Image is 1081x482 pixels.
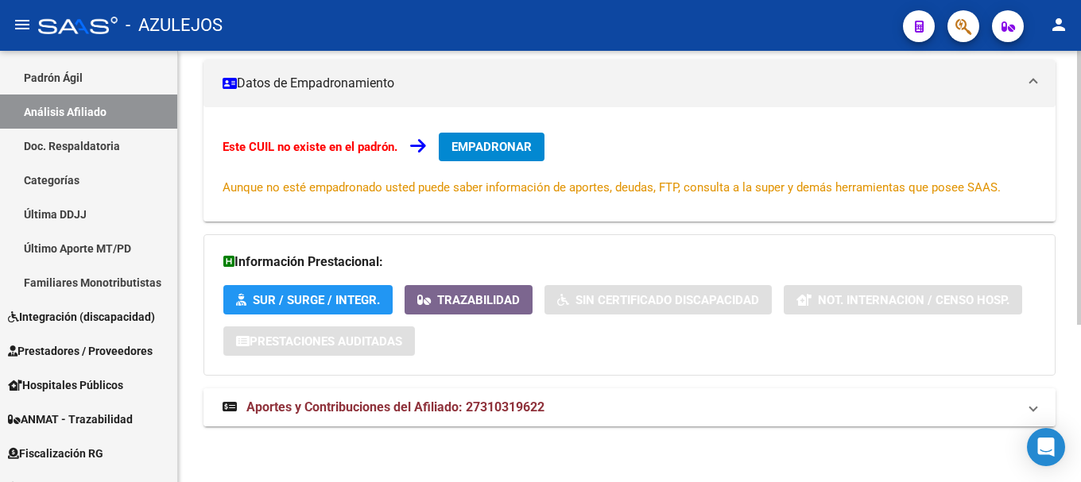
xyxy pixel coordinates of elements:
span: Integración (discapacidad) [8,308,155,326]
span: Hospitales Públicos [8,376,123,394]
span: SUR / SURGE / INTEGR. [253,293,380,307]
span: ANMAT - Trazabilidad [8,411,133,428]
span: Sin Certificado Discapacidad [575,293,759,307]
span: Trazabilidad [437,293,520,307]
span: - AZULEJOS [126,8,223,43]
button: EMPADRONAR [439,133,544,161]
span: EMPADRONAR [451,140,532,154]
span: Aunque no esté empadronado usted puede saber información de aportes, deudas, FTP, consulta a la s... [223,180,1001,195]
span: Fiscalización RG [8,445,103,462]
mat-icon: menu [13,15,32,34]
span: Not. Internacion / Censo Hosp. [818,293,1009,307]
mat-panel-title: Datos de Empadronamiento [223,75,1017,92]
span: Prestaciones Auditadas [250,334,402,349]
div: Datos de Empadronamiento [203,107,1056,222]
h3: Información Prestacional: [223,251,1036,273]
button: Trazabilidad [405,285,533,314]
mat-icon: person [1049,15,1068,34]
button: Sin Certificado Discapacidad [544,285,772,314]
mat-expansion-panel-header: Datos de Empadronamiento [203,60,1056,107]
button: Not. Internacion / Censo Hosp. [784,285,1022,314]
strong: Este CUIL no existe en el padrón. [223,140,397,154]
span: Prestadores / Proveedores [8,342,153,360]
button: Prestaciones Auditadas [223,326,415,356]
mat-expansion-panel-header: Aportes y Contribuciones del Afiliado: 27310319622 [203,388,1056,426]
div: Open Intercom Messenger [1027,428,1065,466]
span: Aportes y Contribuciones del Afiliado: 27310319622 [246,399,544,415]
button: SUR / SURGE / INTEGR. [223,285,393,314]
